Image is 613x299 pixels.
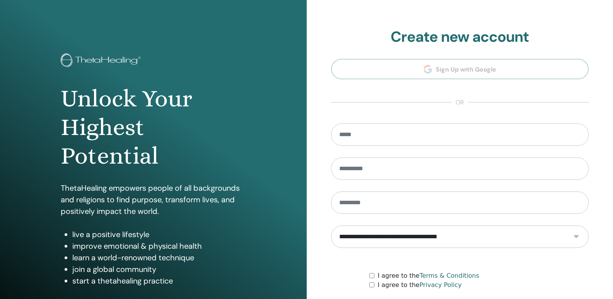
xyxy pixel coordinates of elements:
li: join a global community [72,263,246,275]
h1: Unlock Your Highest Potential [61,84,246,171]
li: improve emotional & physical health [72,240,246,252]
li: learn a world-renowned technique [72,252,246,263]
li: start a thetahealing practice [72,275,246,287]
p: ThetaHealing empowers people of all backgrounds and religions to find purpose, transform lives, a... [61,182,246,217]
h2: Create new account [331,28,589,46]
span: or [452,98,468,107]
li: live a positive lifestyle [72,229,246,240]
a: Terms & Conditions [420,272,479,279]
a: Privacy Policy [420,281,462,289]
label: I agree to the [377,280,461,290]
label: I agree to the [377,271,479,280]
